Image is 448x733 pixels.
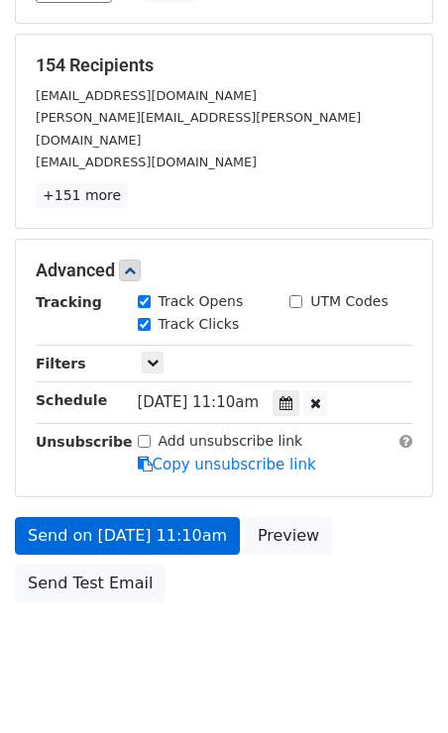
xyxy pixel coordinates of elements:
label: Track Clicks [159,314,240,335]
a: Copy unsubscribe link [138,456,316,473]
strong: Filters [36,356,86,371]
small: [PERSON_NAME][EMAIL_ADDRESS][PERSON_NAME][DOMAIN_NAME] [36,110,361,148]
a: Preview [245,517,332,555]
strong: Unsubscribe [36,434,133,450]
a: Send Test Email [15,565,166,602]
strong: Schedule [36,392,107,408]
label: Track Opens [159,291,244,312]
label: UTM Codes [310,291,388,312]
strong: Tracking [36,294,102,310]
div: Widget de chat [349,638,448,733]
small: [EMAIL_ADDRESS][DOMAIN_NAME] [36,88,257,103]
a: +151 more [36,183,128,208]
h5: Advanced [36,260,412,281]
a: Send on [DATE] 11:10am [15,517,240,555]
label: Add unsubscribe link [159,431,303,452]
h5: 154 Recipients [36,54,412,76]
span: [DATE] 11:10am [138,393,260,411]
small: [EMAIL_ADDRESS][DOMAIN_NAME] [36,155,257,169]
iframe: Chat Widget [349,638,448,733]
